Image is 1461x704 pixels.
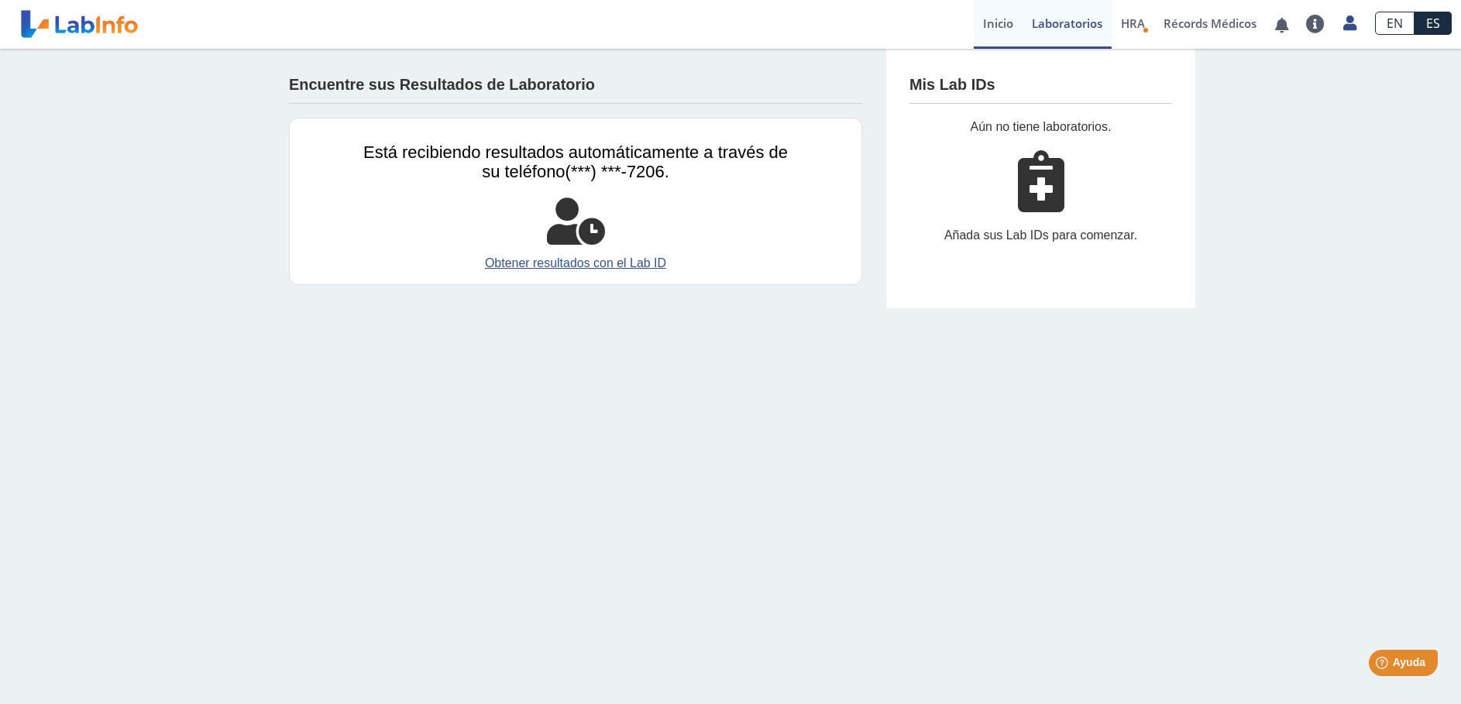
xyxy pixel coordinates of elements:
span: HRA [1121,15,1145,31]
a: Obtener resultados con el Lab ID [363,254,788,273]
h4: Mis Lab IDs [909,76,995,94]
h4: Encuentre sus Resultados de Laboratorio [289,76,595,94]
iframe: Help widget launcher [1323,644,1444,687]
div: Añada sus Lab IDs para comenzar. [909,226,1172,245]
div: Aún no tiene laboratorios. [909,118,1172,136]
a: ES [1415,12,1452,35]
a: EN [1375,12,1415,35]
span: Está recibiendo resultados automáticamente a través de su teléfono [363,143,788,181]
